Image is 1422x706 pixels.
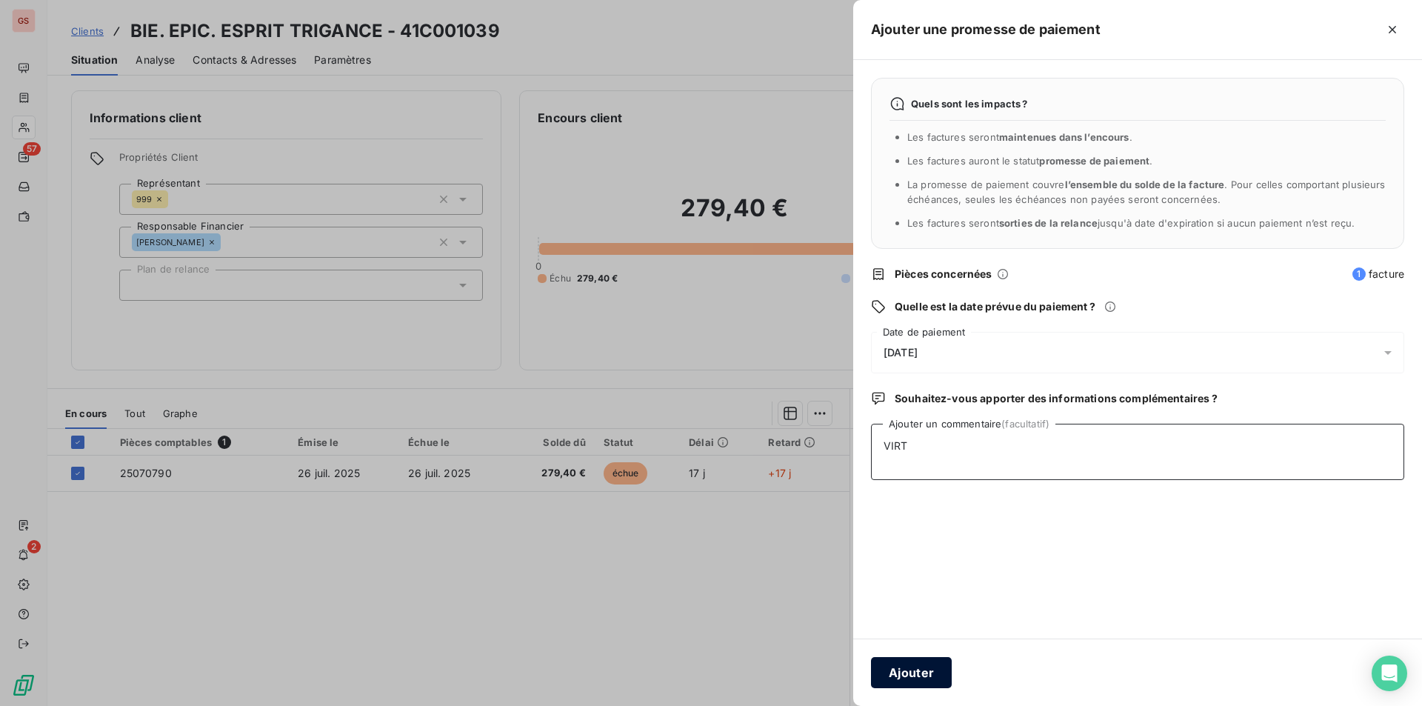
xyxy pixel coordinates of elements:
div: Open Intercom Messenger [1372,656,1407,691]
span: facture [1352,267,1404,282]
span: Quelle est la date prévue du paiement ? [895,299,1095,314]
span: sorties de la relance [999,217,1098,229]
span: maintenues dans l’encours [999,131,1129,143]
button: Ajouter [871,657,952,688]
textarea: VIRT [871,424,1404,480]
span: Les factures auront le statut . [907,155,1153,167]
span: [DATE] [884,347,918,359]
span: Quels sont les impacts ? [911,98,1028,110]
span: 1 [1352,267,1366,281]
span: Pièces concernées [895,267,992,282]
span: Souhaitez-vous apporter des informations complémentaires ? [895,391,1218,406]
span: promesse de paiement [1039,155,1149,167]
h5: Ajouter une promesse de paiement [871,19,1101,40]
span: l’ensemble du solde de la facture [1065,179,1225,190]
span: Les factures seront . [907,131,1132,143]
span: Les factures seront jusqu'à date d'expiration si aucun paiement n’est reçu. [907,217,1355,229]
span: La promesse de paiement couvre . Pour celles comportant plusieurs échéances, seules les échéances... [907,179,1386,205]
